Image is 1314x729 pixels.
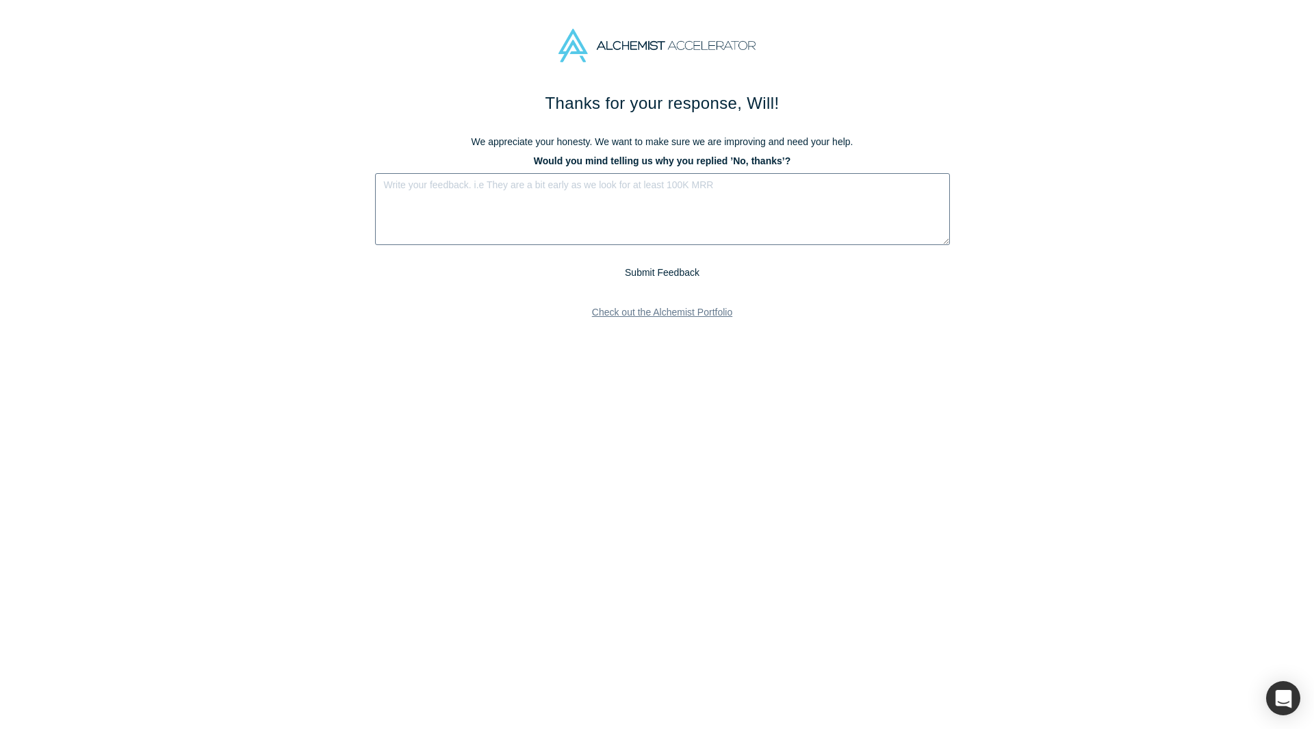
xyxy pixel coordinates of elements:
p: We appreciate your honesty. We want to make sure we are improving and need your help. [375,135,950,149]
b: Would you mind telling us why you replied ’No, thanks’? [534,155,790,166]
img: Alchemist Accelerator Logo [558,29,756,62]
a: Check out the Alchemist Portfolio [582,300,743,324]
h1: Thanks for your response, Will! [375,91,950,116]
button: Submit Feedback [620,264,704,281]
